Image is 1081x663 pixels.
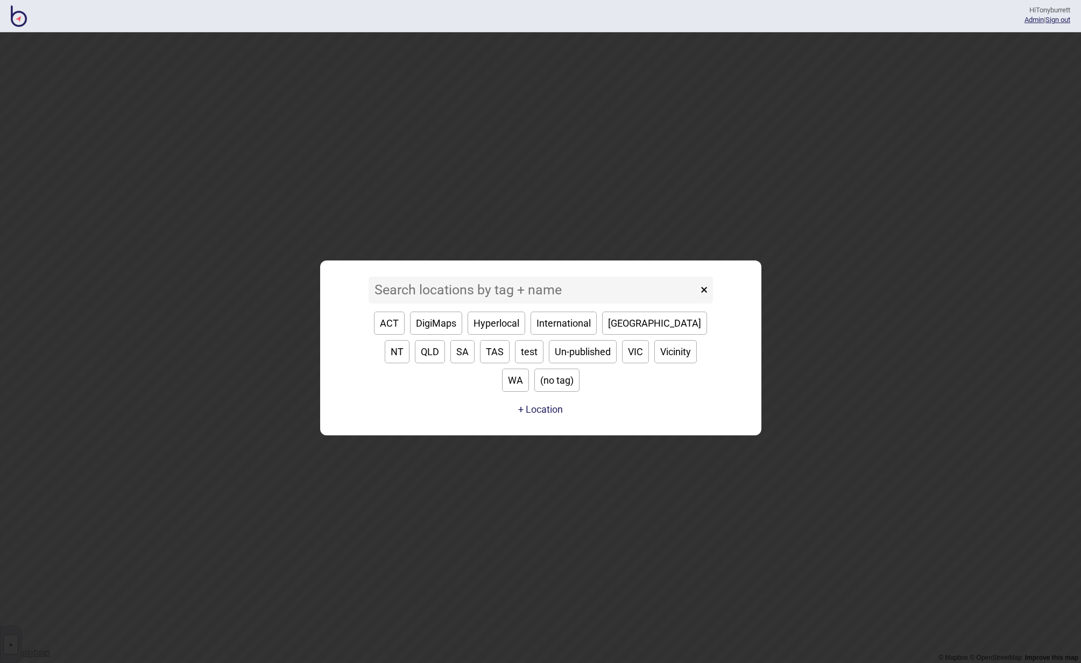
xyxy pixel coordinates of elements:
button: Vicinity [654,340,697,363]
button: + Location [518,404,563,415]
button: WA [502,369,529,392]
button: test [515,340,543,363]
button: QLD [415,340,445,363]
div: Hi Tonyburrett [1025,5,1070,15]
button: NT [385,340,409,363]
button: (no tag) [534,369,580,392]
a: Admin [1025,16,1044,24]
button: Hyperlocal [468,312,525,335]
button: TAS [480,340,510,363]
button: ACT [374,312,405,335]
button: SA [450,340,475,363]
button: International [531,312,597,335]
a: + Location [515,400,566,419]
button: × [695,277,713,304]
button: [GEOGRAPHIC_DATA] [602,312,707,335]
button: DigiMaps [410,312,462,335]
span: | [1025,16,1045,24]
img: BindiMaps CMS [11,5,27,27]
input: Search locations by tag + name [369,277,698,304]
button: Sign out [1045,16,1070,24]
button: VIC [622,340,649,363]
button: Un-published [549,340,617,363]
